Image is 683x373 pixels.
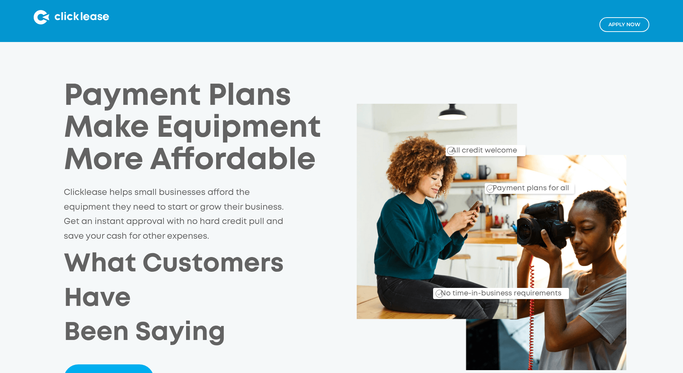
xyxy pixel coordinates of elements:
img: Clicklease_customers [357,104,626,370]
img: Clicklease logo [34,10,109,24]
div: Payment plans for all [490,179,569,194]
h1: Payment Plans Make Equipment More Affordable [64,81,335,177]
div: No time-in-business requirements [399,281,569,299]
img: Checkmark_callout [447,147,455,155]
p: Clicklease helps small businesses afford the equipment they need to start or grow their business.... [64,186,288,244]
div: All credit welcome [423,141,525,156]
img: Checkmark_callout [436,290,444,298]
h2: What Customers Have Been Saying [64,247,357,350]
a: Apply NOw [599,17,649,32]
img: Checkmark_callout [487,185,494,193]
